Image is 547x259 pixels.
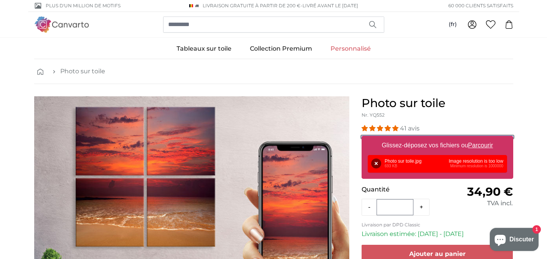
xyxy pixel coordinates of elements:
p: Livraison par DPD Classic [362,222,513,228]
span: 41 avis [400,125,420,132]
nav: breadcrumbs [34,59,513,84]
h1: Photo sur toile [362,96,513,110]
inbox-online-store-chat: Chat de la boutique en ligne Shopify [488,228,541,253]
a: Personnalisé [321,39,380,59]
span: - [301,3,358,8]
span: 34,90 € [467,185,513,199]
span: Nr. YQ552 [362,112,385,118]
a: Photo sur toile [60,67,105,76]
a: Tableaux sur toile [167,39,241,59]
u: Parcourir [468,142,493,148]
a: Collection Premium [241,39,321,59]
span: Plus d'un million de motifs [46,2,121,9]
span: Ajouter au panier [409,250,466,257]
span: 4.98 stars [362,125,400,132]
label: Glissez-déposez vos fichiers ou [378,138,496,153]
div: TVA incl. [437,199,513,208]
img: Belgique [189,4,193,7]
span: Livraison GRATUITE à partir de 200 € [203,3,301,8]
button: + [413,200,429,215]
p: Quantité [362,185,437,194]
span: Livré avant le [DATE] [302,3,358,8]
img: Canvarto [34,16,89,32]
button: - [362,200,377,215]
span: 60 000 clients satisfaits [448,2,513,9]
button: (fr) [443,18,463,31]
p: Livraison estimée: [DATE] - [DATE] [362,229,513,239]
